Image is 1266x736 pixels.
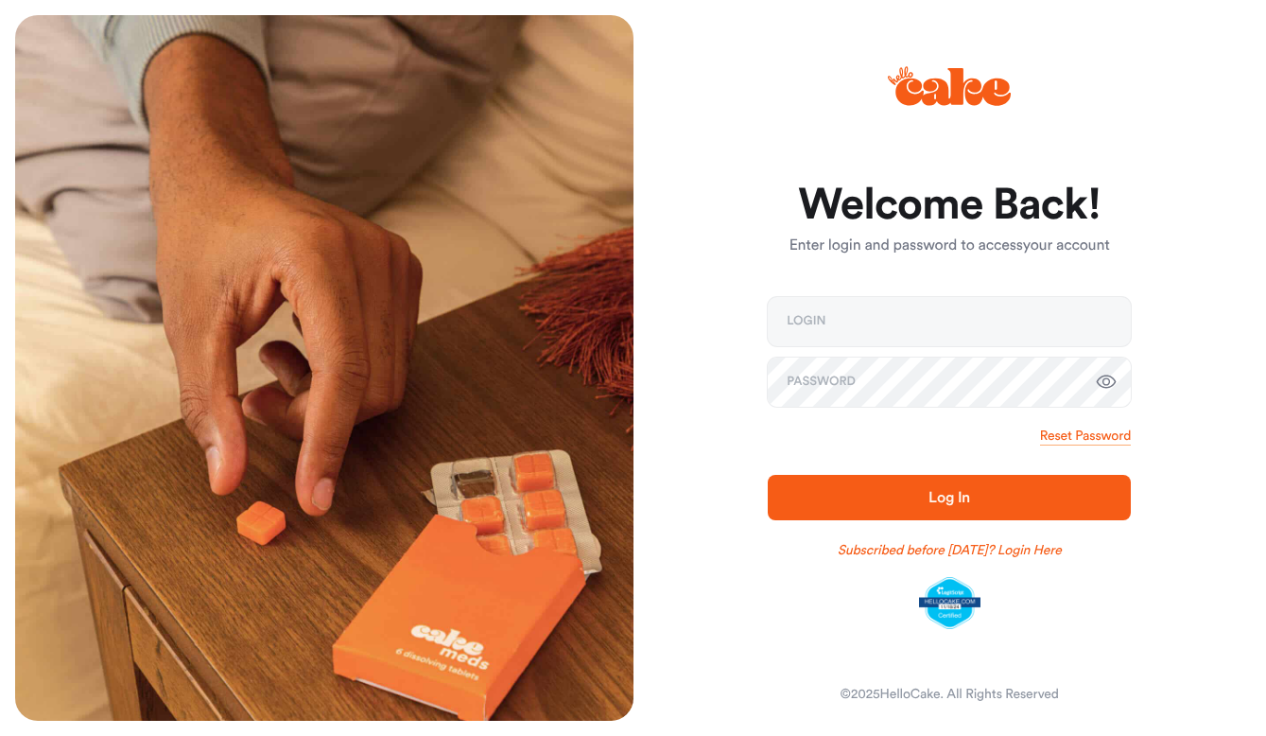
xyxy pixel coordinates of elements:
p: Enter login and password to access your account [768,235,1131,257]
h1: Welcome Back! [768,183,1131,228]
a: Reset Password [1040,427,1131,446]
button: Log In [768,475,1131,520]
span: Log In [928,490,970,505]
a: Subscribed before [DATE]? Login Here [838,541,1062,560]
img: legit-script-certified.png [919,577,980,630]
div: © 2025 HelloCake. All Rights Reserved [841,685,1059,704]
